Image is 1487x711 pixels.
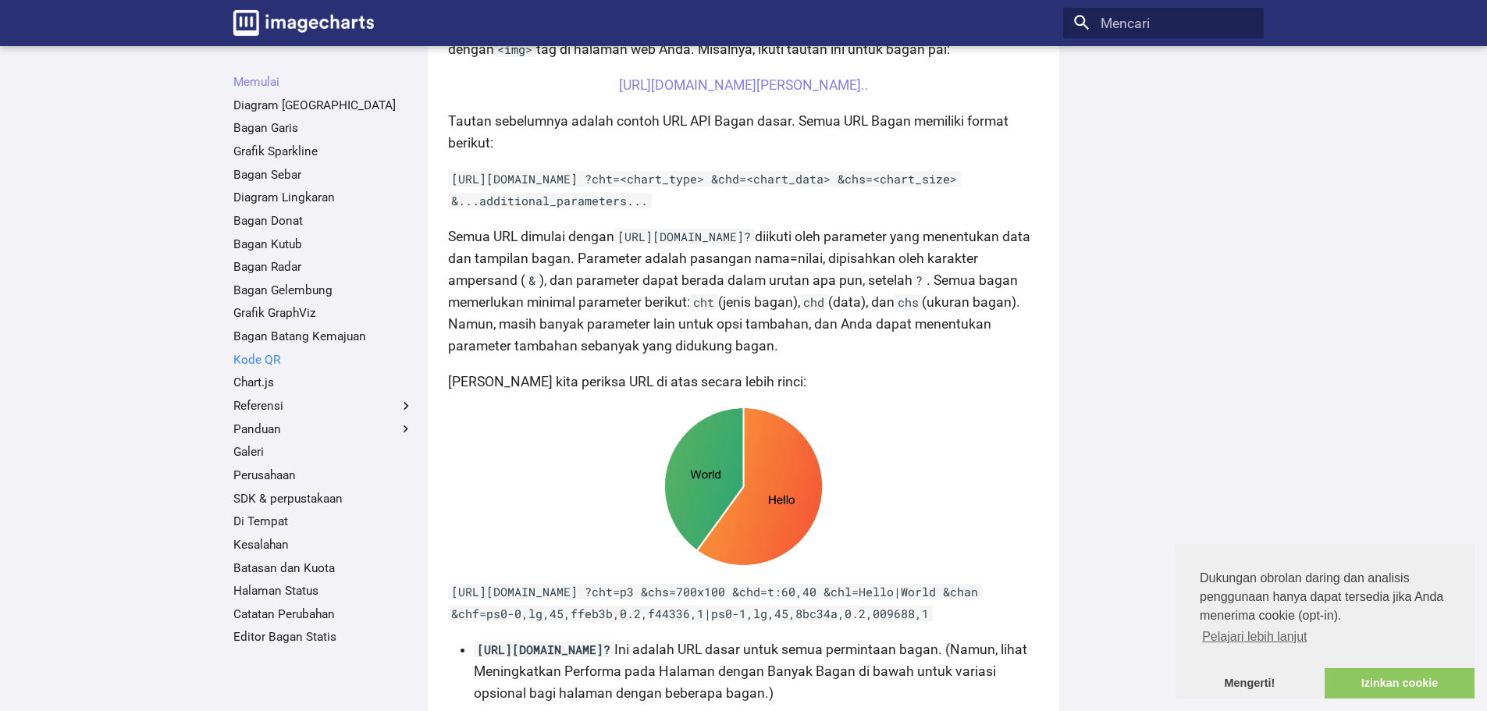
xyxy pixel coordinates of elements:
[233,237,302,251] font: Bagan Kutub
[474,642,1027,701] font: Ini adalah URL dasar untuk semua permintaan bagan. (Namun, lihat Meningkatkan Performa pada Halam...
[1361,677,1438,689] font: Izinkan cookie
[1225,677,1275,689] font: Mengerti!
[233,305,414,321] a: Grafik GraphViz
[233,283,333,297] font: Bagan Gelembung
[494,41,536,57] code: <img>
[233,98,414,113] a: Diagram [GEOGRAPHIC_DATA]
[233,399,283,413] font: Referensi
[448,229,614,244] font: Semua URL dimulai dengan
[233,491,414,507] a: SDK & perpustakaan
[233,236,414,252] a: Bagan Kutub
[1175,544,1475,699] div: persetujuan cookie
[1325,668,1475,699] a: izinkan cookie
[233,492,343,506] font: SDK & perpustakaan
[614,229,755,244] code: [URL][DOMAIN_NAME]?
[233,259,414,275] a: Bagan Radar
[233,468,296,482] font: Perusahaan
[233,260,301,274] font: Bagan Radar
[448,374,806,389] font: [PERSON_NAME] kita periksa URL di atas secara lebih rinci:
[233,214,303,228] font: Bagan Donat
[800,294,828,310] code: chd
[619,77,869,93] a: [URL][DOMAIN_NAME][PERSON_NAME]..
[233,375,274,389] font: Chart.js
[233,329,414,344] a: Bagan Batang Kemajuan
[233,144,318,158] font: Grafik Sparkline
[1202,630,1307,643] font: Pelajari lebih lanjut
[233,353,280,367] font: Kode QR
[233,630,336,644] font: Editor Bagan Statis
[233,352,414,368] a: Kode QR
[233,144,414,159] a: Grafik Sparkline
[895,294,923,310] code: chs
[233,422,281,436] font: Panduan
[233,445,264,459] font: Galeri
[233,583,414,599] a: Halaman Status
[448,229,1030,288] font: diikuti oleh parameter yang menentukan data dan tampilan bagan. Parameter adalah pasangan nama=ni...
[448,171,961,208] code: [URL][DOMAIN_NAME] ?cht=<chart_type> &chd=<chart_data> &chs=<chart_size> &...additional_parameter...
[448,584,982,621] code: [URL][DOMAIN_NAME] ?cht=p3 &chs=700x100 &chd=t:60,40 &chl=Hello|World &chan &chf=ps0-0,lg,45,ffeb...
[233,444,414,460] a: Galeri
[1200,571,1443,622] font: Dukungan obrolan daring dan analisis penggunaan hanya dapat tersedia jika Anda menerima cookie (o...
[448,113,1009,151] font: Tautan sebelumnya adalah contoh URL API Bagan dasar. Semua URL Bagan memiliki format berikut:
[233,467,414,483] a: Perusahaan
[233,537,414,553] a: Kesalahan
[1063,8,1264,39] input: Mencari
[233,98,396,112] font: Diagram [GEOGRAPHIC_DATA]
[233,190,335,204] font: Diagram Lingkaran
[233,561,335,575] font: Batasan dan Kuota
[1175,668,1325,699] a: abaikan pesan cookie
[1200,625,1310,649] a: pelajari lebih lanjut tentang cookie
[474,642,614,657] code: [URL][DOMAIN_NAME]?
[525,272,539,288] code: &
[233,190,414,205] a: Diagram Lingkaran
[233,121,298,135] font: Bagan Garis
[233,306,316,320] font: Grafik GraphViz
[448,407,1039,567] img: bagan
[690,294,718,310] code: cht
[912,272,927,288] code: ?
[233,584,318,598] font: Halaman Status
[233,375,414,390] a: Chart.js
[233,514,288,528] font: Di Tempat
[233,607,335,621] font: Catatan Perubahan
[233,606,414,622] a: Catatan Perubahan
[828,294,895,310] font: (data), dan
[233,74,414,90] a: Memulai
[233,213,414,229] a: Bagan Donat
[233,629,414,645] a: Editor Bagan Statis
[536,41,950,57] font: tag di halaman web Anda. Misalnya, ikuti tautan ini untuk bagan pai:
[233,167,414,183] a: Bagan Sebar
[233,514,414,529] a: Di Tempat
[233,538,289,552] font: Kesalahan
[233,10,374,36] img: logo
[233,120,414,136] a: Bagan Garis
[233,283,414,298] a: Bagan Gelembung
[233,560,414,576] a: Batasan dan Kuota
[233,75,279,89] font: Memulai
[226,3,381,42] a: Dokumentasi Bagan Gambar
[539,272,912,288] font: ), dan parameter dapat berada dalam urutan apa pun, setelah
[233,168,301,182] font: Bagan Sebar
[448,294,1020,354] font: (ukuran bagan). Namun, masih banyak parameter lain untuk opsi tambahan, dan Anda dapat menentukan...
[718,294,800,310] font: (jenis bagan),
[233,329,366,343] font: Bagan Batang Kemajuan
